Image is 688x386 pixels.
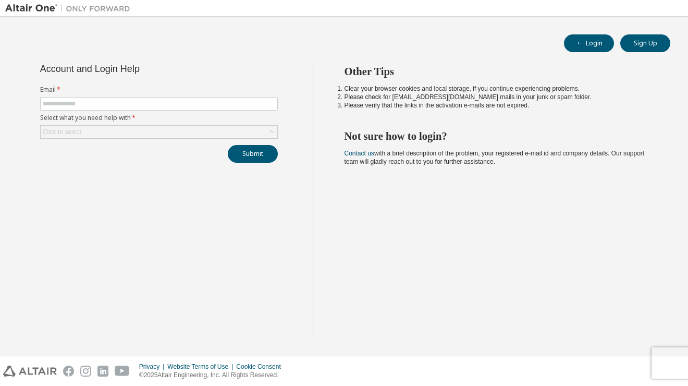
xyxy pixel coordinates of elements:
[345,93,652,101] li: Please check for [EMAIL_ADDRESS][DOMAIN_NAME] mails in your junk or spam folder.
[620,34,670,52] button: Sign Up
[40,114,278,122] label: Select what you need help with
[564,34,614,52] button: Login
[228,145,278,163] button: Submit
[41,126,277,138] div: Click to select
[43,128,81,136] div: Click to select
[5,3,136,14] img: Altair One
[345,101,652,110] li: Please verify that the links in the activation e-mails are not expired.
[139,363,167,371] div: Privacy
[40,65,230,73] div: Account and Login Help
[97,366,108,377] img: linkedin.svg
[345,150,645,165] span: with a brief description of the problem, your registered e-mail id and company details. Our suppo...
[63,366,74,377] img: facebook.svg
[167,363,236,371] div: Website Terms of Use
[115,366,130,377] img: youtube.svg
[40,86,278,94] label: Email
[345,129,652,143] h2: Not sure how to login?
[3,366,57,377] img: altair_logo.svg
[345,85,652,93] li: Clear your browser cookies and local storage, if you continue experiencing problems.
[80,366,91,377] img: instagram.svg
[139,371,287,380] p: © 2025 Altair Engineering, Inc. All Rights Reserved.
[345,150,374,157] a: Contact us
[345,65,652,78] h2: Other Tips
[236,363,287,371] div: Cookie Consent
